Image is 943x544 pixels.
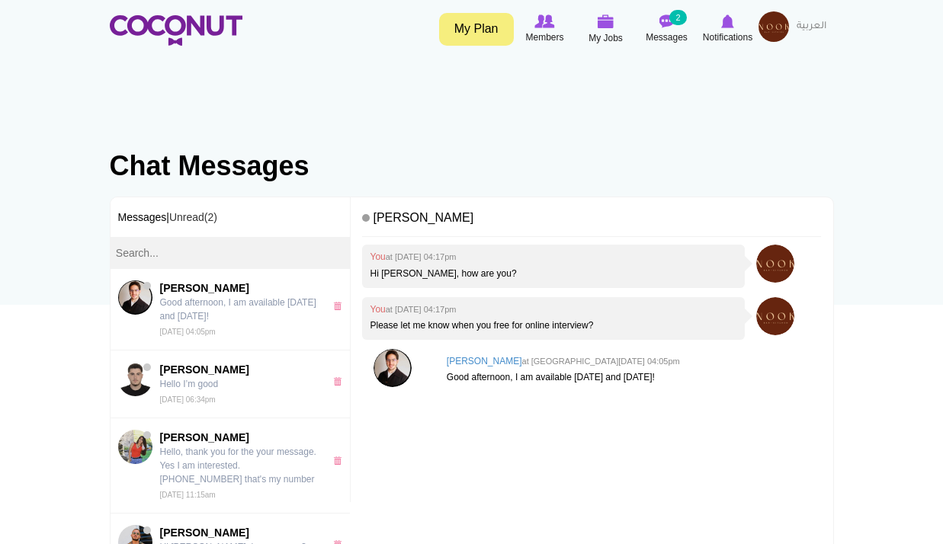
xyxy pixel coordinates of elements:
[111,418,351,514] a: Ketevan Bachaliashvili[PERSON_NAME] Hello, thank you for the your message. Yes I am interested. [...
[111,197,351,237] h3: Messages
[789,11,834,42] a: العربية
[160,362,317,377] span: [PERSON_NAME]
[386,252,457,261] small: at [DATE] 04:17pm
[370,267,737,280] p: Hi [PERSON_NAME], how are you?
[160,328,216,336] small: [DATE] 04:05pm
[370,305,737,315] h4: You
[589,30,623,46] span: My Jobs
[160,491,216,499] small: [DATE] 11:15am
[160,296,317,323] p: Good afternoon, I am available [DATE] and [DATE]!
[525,30,563,45] span: Members
[447,357,814,366] h4: [PERSON_NAME]
[160,430,317,445] span: [PERSON_NAME]
[576,11,637,47] a: My Jobs My Jobs
[386,305,457,314] small: at [DATE] 04:17pm
[522,357,680,366] small: at [GEOGRAPHIC_DATA][DATE] 04:05pm
[333,302,346,310] a: x
[118,362,152,396] img: Adrian Hokja
[111,269,351,350] a: Tomas Garzon[PERSON_NAME] Good afternoon, I am available [DATE] and [DATE]! [DATE] 04:05pm
[598,14,614,28] img: My Jobs
[333,456,346,465] a: x
[637,11,698,46] a: Messages Messages 2
[160,525,317,540] span: [PERSON_NAME]
[646,30,688,45] span: Messages
[703,30,752,45] span: Notifications
[118,430,152,464] img: Ketevan Bachaliashvili
[721,14,734,28] img: Notifications
[111,350,351,418] a: Adrian Hokja[PERSON_NAME] Hello I’m good [DATE] 06:34pm
[698,11,759,46] a: Notifications Notifications
[111,237,351,269] input: Search...
[169,211,217,223] a: Unread(2)
[447,371,814,384] p: Good afternoon, I am available [DATE] and [DATE]!
[160,280,317,296] span: [PERSON_NAME]
[333,377,346,386] a: x
[439,13,514,46] a: My Plan
[370,252,737,262] h4: You
[160,377,317,391] p: Hello I’m good
[534,14,554,28] img: Browse Members
[166,211,217,223] span: |
[515,11,576,46] a: Browse Members Members
[669,10,686,25] small: 2
[362,205,821,238] h4: [PERSON_NAME]
[370,319,737,332] p: Please let me know when you free for online interview?
[110,15,242,46] img: Home
[118,280,152,315] img: Tomas Garzon
[160,395,216,404] small: [DATE] 06:34pm
[160,445,317,486] p: Hello, thank you for the your message. Yes I am interested. [PHONE_NUMBER] that's my number
[659,14,675,28] img: Messages
[110,151,834,181] h1: Chat Messages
